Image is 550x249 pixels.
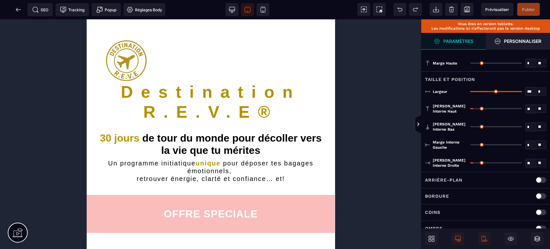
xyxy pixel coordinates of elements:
[504,232,517,245] span: Masquer le bloc
[60,6,84,13] span: Tracking
[522,7,535,12] span: Publier
[443,39,473,44] strong: Paramètres
[486,33,550,50] span: Ouvrir le gestionnaire de styles
[421,115,428,134] span: Afficher les vues
[531,232,544,245] span: Ouvrir les calques
[424,22,547,26] p: Vous êtes en version tablette.
[517,3,540,16] span: Enregistrer le contenu
[10,113,238,140] h1: de tour du monde pour décoller vers la vie que tu mérites
[393,3,406,16] span: Défaire
[433,158,467,168] span: [PERSON_NAME] interne droite
[425,208,440,216] p: Coins
[429,3,442,16] span: Importer
[425,176,462,184] p: Arrière-plan
[478,232,491,245] span: Afficher le mobile
[373,3,386,16] span: Capture d'écran
[433,140,467,150] span: Marge interne gauche
[460,3,473,16] span: Enregistrer
[55,3,89,16] span: Code de suivi
[425,192,449,200] p: Bordure
[433,61,457,66] span: Marge haute
[256,3,269,16] span: Voir mobile
[481,3,513,16] span: Aperçu
[433,122,467,132] span: [PERSON_NAME] interne bas
[433,89,447,94] span: Largeur
[27,3,53,16] span: Métadata SEO
[485,7,509,12] span: Prévisualiser
[433,104,467,114] span: [PERSON_NAME] interne haut
[445,3,458,16] span: Nettoyage
[241,3,254,16] span: Voir tablette
[10,140,238,163] h2: Un programme initiatique pour déposer tes bagages émotionnels, retrouver énergie, clarté et confi...
[226,3,238,16] span: Voir bureau
[425,224,443,232] p: Ombre
[421,33,486,50] span: Ouvrir le gestionnaire de styles
[96,6,116,13] span: Popup
[451,232,464,245] span: Afficher le desktop
[32,6,48,13] span: SEO
[424,26,547,31] p: Les modifications ici n’affecteront pas la version desktop
[421,71,550,83] div: Taille et position
[123,3,165,16] span: Favicon
[504,39,541,44] strong: Personnaliser
[19,21,60,62] img: 6bc32b15c6a1abf2dae384077174aadc_LOGOT15p.png
[425,232,438,245] span: Ouvrir les blocs
[127,6,162,13] span: Réglages Body
[12,3,25,16] span: Retour
[409,3,422,16] span: Rétablir
[92,3,121,16] span: Créer une alerte modale
[357,3,370,16] span: Voir les composants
